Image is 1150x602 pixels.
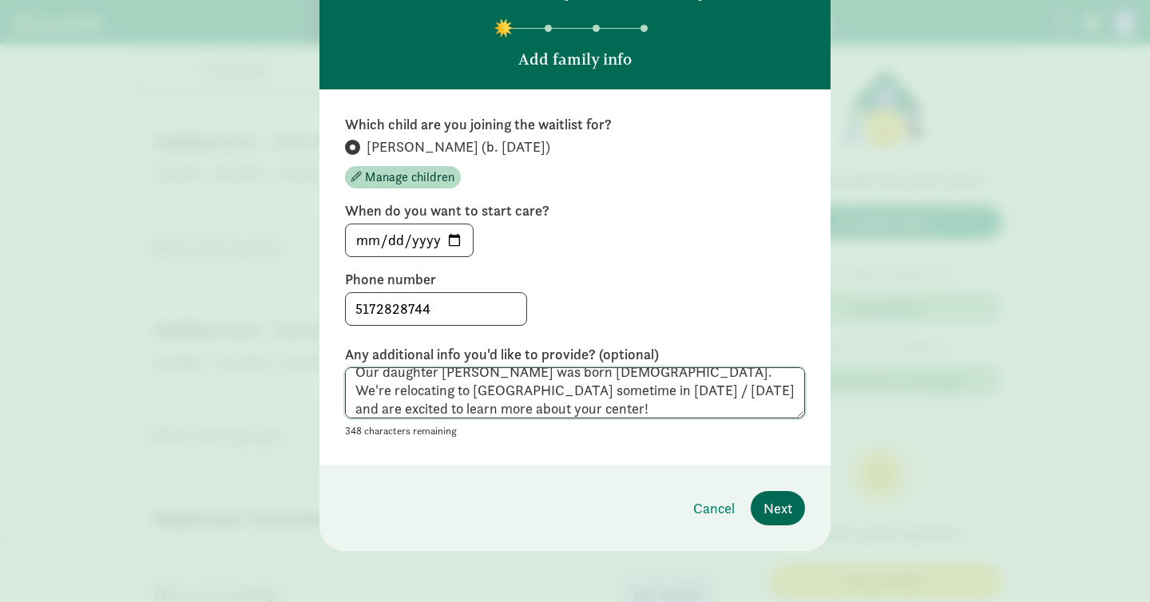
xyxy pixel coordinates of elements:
[518,48,632,70] p: Add family info
[345,115,805,134] label: Which child are you joining the waitlist for?
[365,168,454,187] span: Manage children
[346,293,526,325] input: 5555555555
[367,137,550,156] span: [PERSON_NAME] (b. [DATE])
[345,166,461,188] button: Manage children
[345,270,805,289] label: Phone number
[345,345,805,364] label: Any additional info you'd like to provide? (optional)
[751,491,805,525] button: Next
[680,491,747,525] button: Cancel
[693,497,735,519] span: Cancel
[763,497,792,519] span: Next
[345,424,457,438] small: 348 characters remaining
[345,201,805,220] label: When do you want to start care?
